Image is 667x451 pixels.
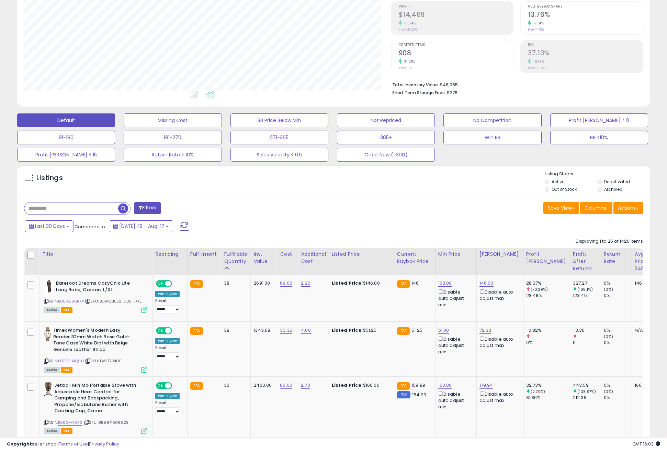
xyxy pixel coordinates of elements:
[528,5,643,9] span: Avg. Buybox Share
[155,393,180,399] div: Win BuyBox
[157,383,165,389] span: ON
[443,113,541,127] button: No Competition
[190,327,203,335] small: FBA
[61,307,72,313] span: FBA
[397,251,432,265] div: Current Buybox Price
[604,251,629,265] div: Return Rate
[585,205,606,211] span: Columns
[479,382,493,389] a: 179.94
[573,382,601,388] div: 443.59
[438,382,452,389] a: 160.00
[17,131,115,144] button: 91-180
[134,202,161,214] button: Filters
[447,89,457,96] span: $278
[550,113,648,127] button: Profit [PERSON_NAME] < 0
[58,358,84,364] a: B07V6H4Q9H
[545,171,650,177] p: Listing States:
[7,441,119,448] div: seller snap | |
[44,327,147,372] div: ASIN:
[190,382,203,390] small: FBA
[479,335,518,349] div: Disable auto adjust max
[543,202,579,214] button: Save View
[35,223,65,230] span: Last 30 Days
[397,391,410,398] small: FBM
[399,27,417,32] small: Prev: $12,226
[119,223,165,230] span: [DATE]-19 - Aug-17
[479,288,518,301] div: Disable auto adjust max
[397,327,410,335] small: FBA
[392,90,446,96] b: Short Term Storage Fees:
[155,400,182,416] div: Preset:
[253,280,272,286] div: 2691.00
[635,251,660,272] div: Avg Win Price 24h.
[171,328,182,334] span: OFF
[550,131,648,144] button: BB <10%
[42,251,149,258] div: Title
[337,131,435,144] button: 365+
[44,280,54,294] img: 31tC9WXkAyL._SL40_.jpg
[337,148,435,162] button: Order Now (<30D)
[411,280,419,286] span: 146
[54,382,138,416] b: Jetboil MiniMo Portable Stove with Adjustable Heat Control for Camping and Backpacking, Propane/I...
[44,307,60,313] span: All listings currently available for purchase on Amazon
[526,382,570,388] div: 32.73%
[301,382,310,389] a: 2.70
[58,298,84,304] a: B08GC86RXP
[253,327,272,333] div: 1343.68
[573,340,601,346] div: 0
[479,280,494,287] a: 146.00
[399,5,513,9] span: Profit
[399,11,513,20] h2: $14,469
[280,280,292,287] a: 69.00
[526,251,567,265] div: Profit [PERSON_NAME]
[604,395,632,401] div: 0%
[573,293,601,299] div: 123.45
[44,428,60,434] span: All listings currently available for purchase on Amazon
[85,298,142,304] span: | SKU: BDWCL1552-002-L/XL.
[397,382,410,390] small: FBA
[635,280,657,286] div: 146
[438,327,449,334] a: 51.00
[332,280,363,286] b: Listed Price:
[392,80,638,88] li: $48,055
[301,327,311,334] a: 4.00
[402,21,416,26] small: 18.34%
[526,340,570,346] div: 0%
[17,113,115,127] button: Default
[224,382,245,388] div: 30
[53,327,137,354] b: Timex Women's Modern Easy Reader 32mm Watch Rose Gold-Tone Case White Dial with Beige Genuine Lea...
[124,148,222,162] button: Return Rate > 10%
[230,131,328,144] button: 271-365
[411,382,425,388] span: 159.99
[230,113,328,127] button: BB Price Below Min
[332,382,363,388] b: Listed Price:
[531,287,548,292] small: (-0.39%)
[75,223,106,230] span: Compared to:
[155,298,182,314] div: Preset:
[332,251,391,258] div: Listed Price
[528,66,545,70] small: Prev: 33.71%
[44,327,52,341] img: 41mVJ3I3BmL._SL40_.jpg
[58,420,82,426] a: B082XX7GRS
[399,43,513,47] span: Ordered Items
[604,389,613,394] small: (0%)
[155,291,180,297] div: Win BuyBox
[280,251,295,258] div: Cost
[59,441,88,447] a: Terms of Use
[89,441,119,447] a: Privacy Policy
[528,43,643,47] span: ROI
[253,251,274,265] div: Inv. value
[171,281,182,287] span: OFF
[171,383,182,389] span: OFF
[604,327,632,333] div: 0%
[604,382,632,388] div: 0%
[332,327,363,333] b: Listed Price:
[332,280,389,286] div: $146.00
[573,251,598,272] div: Profit After Returns
[613,202,643,214] button: Actions
[438,251,474,258] div: Min Price
[124,113,222,127] button: Missing Cost
[528,11,643,20] h2: 13.76%
[190,251,218,258] div: Fulfillment
[157,281,165,287] span: ON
